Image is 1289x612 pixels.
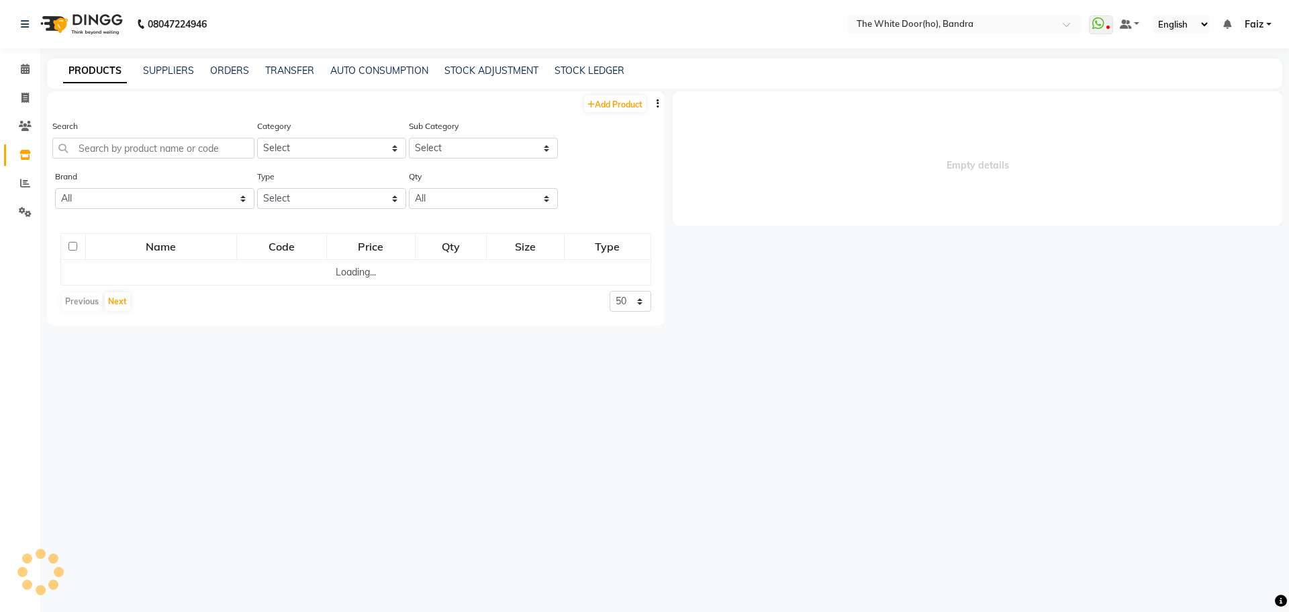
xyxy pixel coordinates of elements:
[143,64,194,77] a: SUPPLIERS
[416,234,485,259] div: Qty
[55,171,77,183] label: Brand
[409,171,422,183] label: Qty
[257,171,275,183] label: Type
[34,5,126,43] img: logo
[584,95,646,112] a: Add Product
[210,64,249,77] a: ORDERS
[52,138,254,159] input: Search by product name or code
[1245,17,1263,32] span: Faiz
[87,234,236,259] div: Name
[328,234,414,259] div: Price
[555,64,624,77] a: STOCK LEDGER
[257,120,291,132] label: Category
[148,5,207,43] b: 08047224946
[565,234,650,259] div: Type
[265,64,314,77] a: TRANSFER
[63,59,127,83] a: PRODUCTS
[238,234,326,259] div: Code
[61,260,651,286] td: Loading...
[105,292,130,311] button: Next
[673,91,1282,226] span: Empty details
[487,234,563,259] div: Size
[409,120,459,132] label: Sub Category
[444,64,538,77] a: STOCK ADJUSTMENT
[330,64,428,77] a: AUTO CONSUMPTION
[52,120,78,132] label: Search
